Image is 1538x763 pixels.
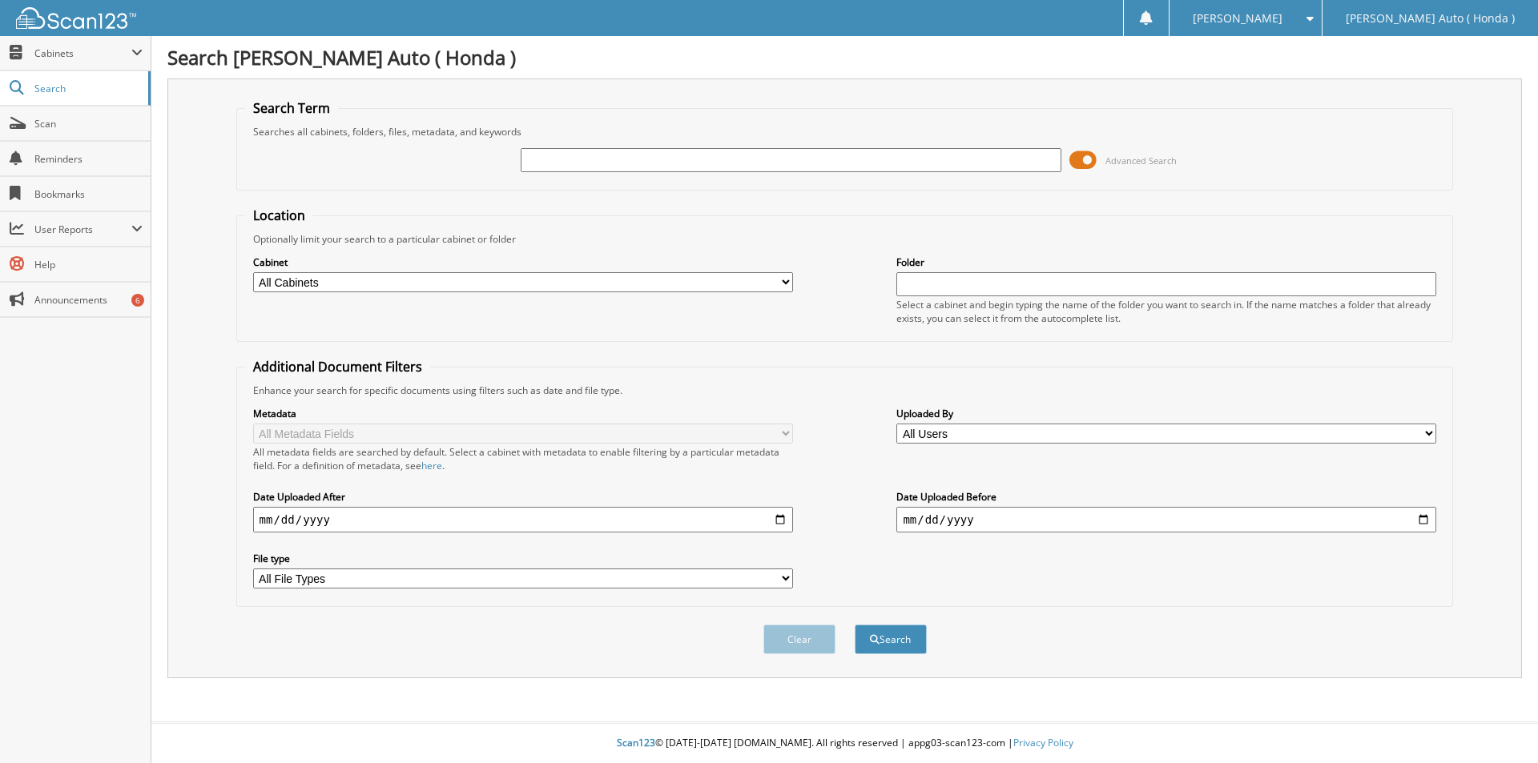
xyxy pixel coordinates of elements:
[1458,686,1538,763] iframe: Chat Widget
[131,294,144,307] div: 6
[896,407,1436,420] label: Uploaded By
[245,232,1445,246] div: Optionally limit your search to a particular cabinet or folder
[855,624,927,654] button: Search
[896,490,1436,504] label: Date Uploaded Before
[34,223,131,236] span: User Reports
[34,117,143,131] span: Scan
[763,624,835,654] button: Clear
[1105,155,1177,167] span: Advanced Search
[34,46,131,60] span: Cabinets
[253,490,793,504] label: Date Uploaded After
[245,99,338,117] legend: Search Term
[253,255,793,269] label: Cabinet
[16,7,136,29] img: scan123-logo-white.svg
[245,207,313,224] legend: Location
[896,507,1436,532] input: end
[34,152,143,166] span: Reminders
[1346,14,1515,23] span: [PERSON_NAME] Auto ( Honda )
[253,552,793,565] label: File type
[167,44,1522,70] h1: Search [PERSON_NAME] Auto ( Honda )
[151,724,1538,763] div: © [DATE]-[DATE] [DOMAIN_NAME]. All rights reserved | appg03-scan123-com |
[34,258,143,271] span: Help
[421,459,442,472] a: here
[253,507,793,532] input: start
[1013,736,1073,749] a: Privacy Policy
[34,82,140,95] span: Search
[617,736,655,749] span: Scan123
[253,407,793,420] label: Metadata
[1193,14,1282,23] span: [PERSON_NAME]
[34,187,143,201] span: Bookmarks
[34,293,143,307] span: Announcements
[253,445,793,472] div: All metadata fields are searched by default. Select a cabinet with metadata to enable filtering b...
[245,384,1445,397] div: Enhance your search for specific documents using filters such as date and file type.
[245,358,430,375] legend: Additional Document Filters
[896,255,1436,269] label: Folder
[245,125,1445,139] div: Searches all cabinets, folders, files, metadata, and keywords
[896,298,1436,325] div: Select a cabinet and begin typing the name of the folder you want to search in. If the name match...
